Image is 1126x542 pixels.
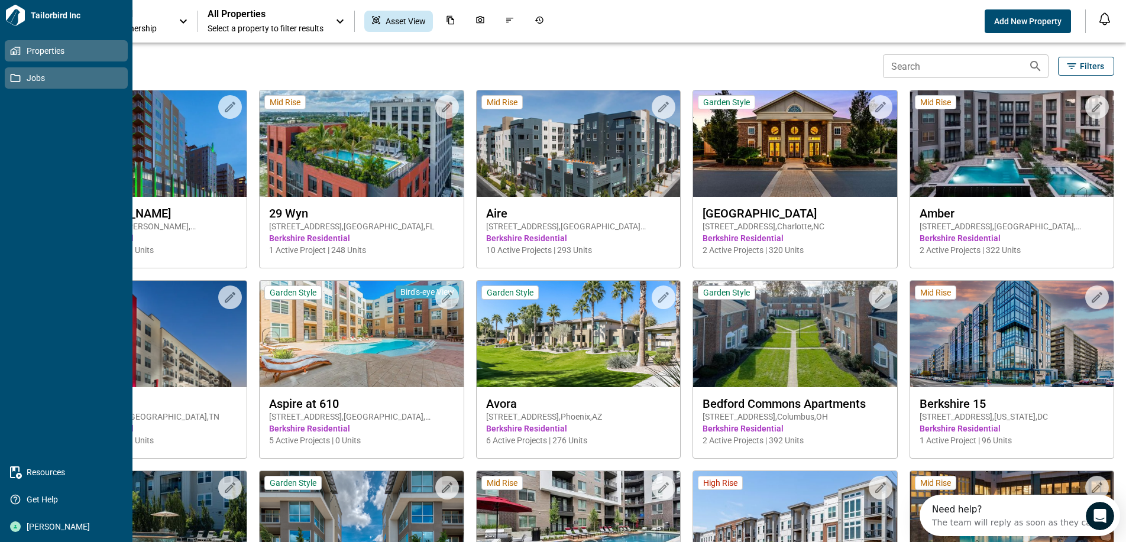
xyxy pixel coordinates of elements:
span: Jobs [21,72,117,84]
span: Filters [1080,60,1104,72]
span: Berkshire Residential [920,232,1104,244]
span: Mid Rise [920,97,951,108]
span: Berkshire 15 [920,397,1104,411]
a: Jobs [5,67,128,89]
span: 9 Active Projects | 153 Units [53,434,237,446]
img: property-asset [910,281,1114,387]
span: Bedford Commons Apartments [703,397,887,411]
div: Asset View [364,11,433,32]
span: [STREET_ADDRESS] , [US_STATE] , DC [920,411,1104,423]
img: property-asset [43,281,247,387]
span: [STREET_ADDRESS][PERSON_NAME] , [GEOGRAPHIC_DATA] , CO [53,220,237,232]
span: [STREET_ADDRESS] , Charlotte , NC [703,220,887,232]
span: High Rise [703,478,737,488]
span: Garden Style [487,287,533,298]
span: Berkshire Residential [703,423,887,434]
iframe: Intercom live chat [1086,502,1114,530]
span: Amber [920,206,1104,220]
img: property-asset [910,90,1114,197]
a: Properties [5,40,128,61]
span: Berkshire Residential [53,232,237,244]
button: Open notification feed [1095,9,1114,28]
span: Tailorbird Inc [26,9,128,21]
span: Garden Style [270,287,316,298]
span: Get Help [21,494,117,505]
span: 1 Active Project | 96 Units [920,434,1104,446]
span: 2 Active Projects | 392 Units [703,434,887,446]
div: Issues & Info [498,11,522,32]
span: Garden Style [703,97,750,108]
img: property-asset [260,281,463,387]
span: Aspire at 610 [269,397,454,411]
span: Artisan on 18th [53,397,237,411]
span: Mid Rise [270,97,300,108]
div: Open Intercom Messenger [5,5,212,37]
span: Mid Rise [920,287,951,298]
span: [STREET_ADDRESS] , [GEOGRAPHIC_DATA] , [GEOGRAPHIC_DATA] [269,411,454,423]
iframe: Intercom live chat discovery launcher [920,495,1120,536]
span: Add New Property [994,15,1062,27]
img: property-asset [477,90,680,197]
span: Aire [486,206,671,220]
span: Berkshire Residential [703,232,887,244]
span: 2020 [PERSON_NAME] [53,206,237,220]
span: Garden Style [270,478,316,488]
span: Berkshire Residential [269,423,454,434]
div: Photos [468,11,492,32]
span: Asset View [386,15,426,27]
div: The team will reply as soon as they can [12,20,177,32]
span: Berkshire Residential [269,232,454,244]
span: Properties [21,45,117,57]
span: Garden Style [703,287,750,298]
span: Mid Rise [487,97,517,108]
span: 7 Active Projects | 231 Units [53,244,237,256]
button: Add New Property [985,9,1071,33]
span: Berkshire Residential [486,232,671,244]
img: property-asset [43,90,247,197]
span: Select a property to filter results [208,22,323,34]
span: [STREET_ADDRESS] , Columbus , OH [703,411,887,423]
div: Need help? [12,10,177,20]
span: Resources [21,466,117,478]
span: All Properties [208,8,323,20]
button: Search properties [1024,54,1047,78]
span: Bird's-eye View [400,287,454,297]
span: Berkshire Residential [920,423,1104,434]
span: 1 Active Project | 248 Units [269,244,454,256]
span: [STREET_ADDRESS] , [GEOGRAPHIC_DATA] , TN [53,411,237,423]
span: [PERSON_NAME] [21,521,117,533]
span: [STREET_ADDRESS] , [GEOGRAPHIC_DATA] , [GEOGRAPHIC_DATA] [920,220,1104,232]
span: 29 Wyn [269,206,454,220]
span: 2 Active Projects | 320 Units [703,244,887,256]
span: Berkshire Residential [53,423,237,434]
img: property-asset [693,90,897,197]
img: property-asset [693,281,897,387]
div: Job History [528,11,551,32]
span: [STREET_ADDRESS] , [GEOGRAPHIC_DATA] , FL [269,220,454,232]
span: Avora [486,397,671,411]
span: [GEOGRAPHIC_DATA] [703,206,887,220]
span: 10 Active Projects | 293 Units [486,244,671,256]
span: Mid Rise [487,478,517,488]
span: 5 Active Projects | 0 Units [269,434,454,446]
button: Filters [1058,57,1114,76]
span: Mid Rise [920,478,951,488]
span: 6 Active Projects | 276 Units [486,434,671,446]
span: 2 Active Projects | 322 Units [920,244,1104,256]
span: [STREET_ADDRESS] , [GEOGRAPHIC_DATA][PERSON_NAME] , CA [486,220,671,232]
span: 124 Properties [43,60,878,72]
span: Berkshire Residential [486,423,671,434]
span: [STREET_ADDRESS] , Phoenix , AZ [486,411,671,423]
img: property-asset [477,281,680,387]
img: property-asset [260,90,463,197]
div: Documents [439,11,462,32]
